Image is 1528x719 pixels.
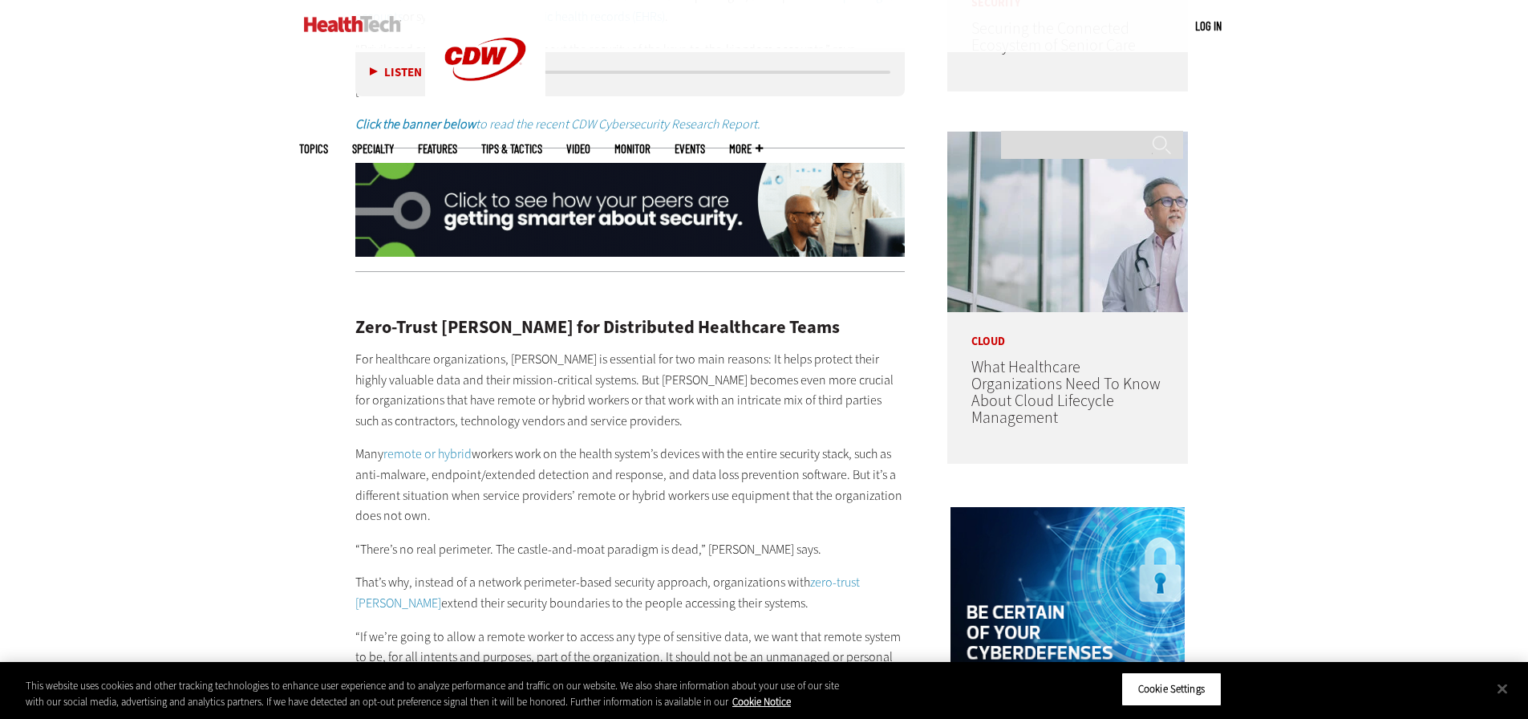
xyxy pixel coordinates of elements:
div: This website uses cookies and other tracking technologies to enhance user experience and to analy... [26,678,841,709]
p: “If we’re going to allow a remote worker to access any type of sensitive data, we want that remot... [355,627,906,709]
a: MonITor [614,143,651,155]
button: Close [1485,671,1520,706]
div: User menu [1195,18,1222,35]
img: doctor in front of clouds and reflective building [947,132,1188,312]
a: Tips & Tactics [481,143,542,155]
a: Log in [1195,18,1222,33]
a: Events [675,143,705,155]
span: Topics [299,143,328,155]
a: Features [418,143,457,155]
p: That’s why, instead of a network perimeter-based security approach, organizations with extend the... [355,572,906,613]
button: Cookie Settings [1121,672,1222,706]
img: x_security_q325_animated_click_desktop_03 [355,163,906,258]
a: CDW [425,106,545,123]
span: Specialty [352,143,394,155]
h2: Zero-Trust [PERSON_NAME] for Distributed Healthcare Teams [355,319,906,336]
p: “There’s no real perimeter. The castle-and-moat paradigm is dead,” [PERSON_NAME] says. [355,539,906,560]
a: remote or hybrid [383,445,472,462]
p: Cloud [947,312,1188,347]
a: What Healthcare Organizations Need To Know About Cloud Lifecycle Management [971,356,1161,429]
a: Video [566,143,590,155]
span: More [729,143,763,155]
p: For healthcare organizations, [PERSON_NAME] is essential for two main reasons: It helps protect t... [355,349,906,431]
p: Many workers work on the health system’s devices with the entire security stack, such as anti-mal... [355,444,906,526]
a: More information about your privacy [732,695,791,709]
img: Home [304,16,401,32]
